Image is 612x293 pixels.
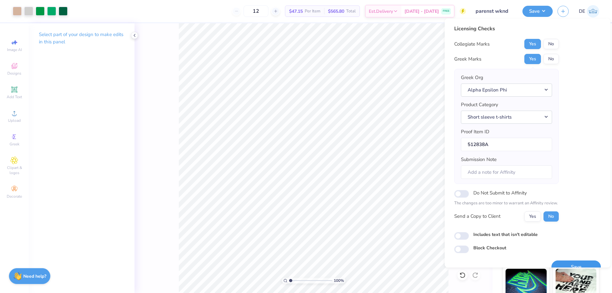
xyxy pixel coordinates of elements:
button: Yes [524,54,541,64]
span: FREE [443,9,449,13]
button: Short sleeve t-shirts [461,111,552,124]
button: Yes [524,39,541,49]
label: Do Not Submit to Affinity [473,189,527,197]
button: No [543,211,559,222]
span: Decorate [7,194,22,199]
label: Includes text that isn't editable [473,231,538,238]
label: Block Checkout [473,245,506,251]
button: Save [522,6,553,17]
label: Greek Org [461,74,483,81]
img: Djian Evardoni [587,5,599,18]
div: Collegiate Marks [454,40,490,48]
button: No [543,39,559,49]
button: No [543,54,559,64]
div: Send a Copy to Client [454,213,500,220]
span: DE [579,8,585,15]
span: Greek [10,142,19,147]
span: $565.80 [328,8,344,15]
span: 100 % [334,278,344,283]
span: Est. Delivery [369,8,393,15]
span: Clipart & logos [3,165,25,175]
span: $47.15 [289,8,303,15]
button: Yes [524,211,541,222]
input: Add a note for Affinity [461,165,552,179]
a: DE [579,5,599,18]
button: Save [551,260,601,274]
span: Image AI [7,47,22,52]
span: Designs [7,71,21,76]
label: Submission Note [461,156,497,163]
span: [DATE] - [DATE] [404,8,439,15]
input: – – [244,5,268,17]
span: Add Text [7,94,22,99]
div: Licensing Checks [454,25,559,33]
div: Greek Marks [454,55,481,63]
p: The changes are too minor to warrant an Affinity review. [454,200,559,207]
button: Alpha Epsilon Phi [461,84,552,97]
span: Total [346,8,356,15]
span: Per Item [305,8,320,15]
label: Proof Item ID [461,128,489,136]
input: Untitled Design [471,5,518,18]
strong: Need help? [23,273,46,279]
label: Product Category [461,101,498,108]
p: Select part of your design to make edits in this panel [39,31,124,46]
span: Upload [8,118,21,123]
